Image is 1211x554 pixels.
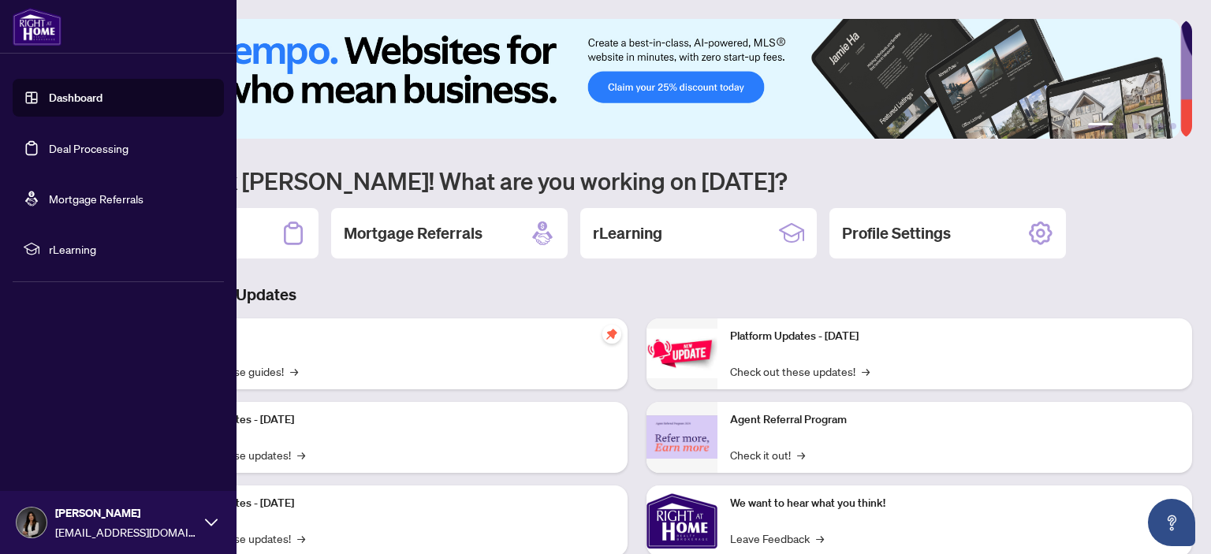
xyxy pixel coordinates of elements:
[730,495,1179,512] p: We want to hear what you think!
[646,415,717,459] img: Agent Referral Program
[730,530,824,547] a: Leave Feedback→
[1170,123,1176,129] button: 6
[166,495,615,512] p: Platform Updates - [DATE]
[166,411,615,429] p: Platform Updates - [DATE]
[593,222,662,244] h2: rLearning
[49,191,143,206] a: Mortgage Referrals
[49,91,102,105] a: Dashboard
[297,446,305,463] span: →
[730,363,870,380] a: Check out these updates!→
[55,523,197,541] span: [EMAIL_ADDRESS][DOMAIN_NAME]
[297,530,305,547] span: →
[49,240,213,258] span: rLearning
[602,325,621,344] span: pushpin
[17,508,47,537] img: Profile Icon
[1157,123,1164,129] button: 5
[1088,123,1113,129] button: 1
[842,222,951,244] h2: Profile Settings
[1148,499,1195,546] button: Open asap
[1145,123,1151,129] button: 4
[82,165,1192,195] h1: Welcome back [PERSON_NAME]! What are you working on [DATE]?
[55,504,197,522] span: [PERSON_NAME]
[290,363,298,380] span: →
[49,141,129,155] a: Deal Processing
[82,284,1192,306] h3: Brokerage & Industry Updates
[13,8,61,46] img: logo
[797,446,805,463] span: →
[862,363,870,380] span: →
[1132,123,1138,129] button: 3
[344,222,483,244] h2: Mortgage Referrals
[730,446,805,463] a: Check it out!→
[646,329,717,378] img: Platform Updates - June 23, 2025
[816,530,824,547] span: →
[1120,123,1126,129] button: 2
[82,19,1180,139] img: Slide 0
[730,328,1179,345] p: Platform Updates - [DATE]
[166,328,615,345] p: Self-Help
[730,411,1179,429] p: Agent Referral Program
